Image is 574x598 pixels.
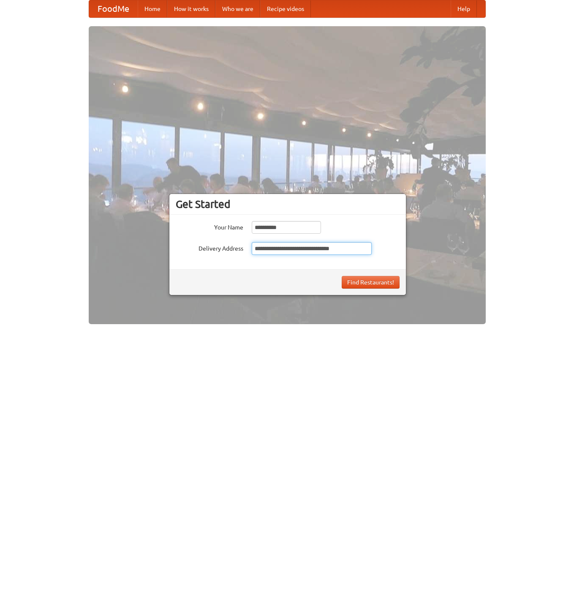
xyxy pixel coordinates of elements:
button: Find Restaurants! [342,276,400,289]
a: Recipe videos [260,0,311,17]
a: Who we are [215,0,260,17]
a: Home [138,0,167,17]
a: Help [451,0,477,17]
a: FoodMe [89,0,138,17]
h3: Get Started [176,198,400,210]
a: How it works [167,0,215,17]
label: Delivery Address [176,242,243,253]
label: Your Name [176,221,243,232]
